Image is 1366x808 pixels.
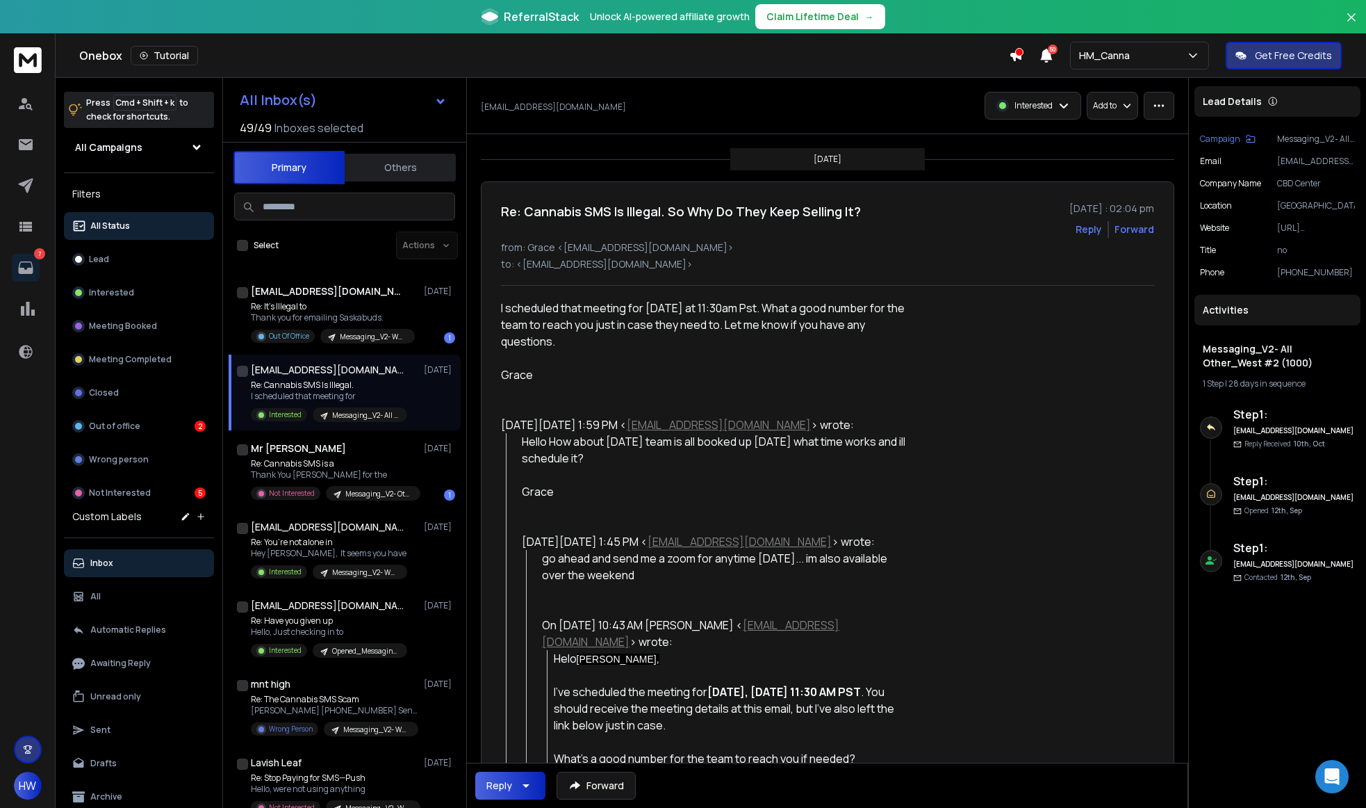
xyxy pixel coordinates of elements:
[1294,439,1325,449] span: 10th, Oct
[1079,49,1135,63] p: HM_Canna
[1069,202,1154,216] p: [DATE] : 02:04 pm
[1194,295,1360,325] div: Activities
[444,490,455,501] div: 1
[89,287,134,298] p: Interested
[1272,506,1302,515] span: 12th, Sep
[251,694,418,705] p: Re: The Cannabis SMS Scam
[89,321,157,332] p: Meeting Booked
[1281,572,1311,582] span: 12th, Sep
[1315,760,1349,793] div: Open Intercom Messenger
[1233,426,1355,436] h6: [EMAIL_ADDRESS][DOMAIN_NAME]
[90,725,110,736] p: Sent
[251,627,407,638] p: Hello, Just checking in to
[1233,540,1355,556] h6: Step 1 :
[501,366,907,383] div: Grace
[14,772,42,800] button: HW
[195,421,206,432] div: 2
[90,691,141,702] p: Unread only
[64,346,214,373] button: Meeting Completed
[501,241,1154,254] p: from: Grace <[EMAIL_ADDRESS][DOMAIN_NAME]>
[1244,439,1325,449] p: Reply Received
[1200,245,1216,256] p: title
[343,725,410,735] p: Messaging_V2- WM-Leafly_West-#3 (501)
[90,758,117,769] p: Drafts
[1200,200,1232,211] p: location
[251,548,407,559] p: Hey [PERSON_NAME], It seems you have
[89,387,119,398] p: Closed
[90,658,151,669] p: Awaiting Reply
[251,599,404,613] h1: [EMAIL_ADDRESS][DOMAIN_NAME]
[269,724,313,734] p: Wrong Person
[444,332,455,344] div: 1
[1342,8,1360,42] button: Close banner
[554,650,907,667] div: Helo
[64,245,214,273] button: Lead
[195,487,206,499] div: 5
[64,312,214,340] button: Meeting Booked
[251,537,407,548] p: Re: You’re not alone in
[269,645,302,656] p: Interested
[131,46,198,65] button: Tutorial
[501,300,907,350] div: I scheduled that meeting for [DATE] at 11:30am Pst. What a good number for the team to reach you ...
[554,684,907,734] div: I’ve scheduled the meeting for . You should receive the meeting details at this email, but I’ve a...
[34,248,45,259] p: 7
[1093,100,1117,111] p: Add to
[475,772,545,800] button: Reply
[251,773,418,784] p: Re: Stop Paying for SMS—Push
[64,184,214,204] h3: Filters
[627,417,811,433] a: [EMAIL_ADDRESS][DOMAIN_NAME]
[1277,245,1355,256] p: no
[501,417,907,433] div: [DATE][DATE] 1:59 PM < > wrote:
[424,522,455,533] p: [DATE]
[64,716,214,744] button: Sent
[501,257,1154,271] p: to: <[EMAIL_ADDRESS][DOMAIN_NAME]>
[1203,378,1224,389] span: 1 Step
[64,583,214,611] button: All
[64,479,214,507] button: Not Interested5
[79,46,1009,65] div: Onebox
[590,10,750,24] p: Unlock AI-powered affiliate growth
[251,520,404,534] h1: [EMAIL_ADDRESS][DOMAIN_NAME]
[229,86,458,114] button: All Inbox(s)
[89,454,149,465] p: Wrong person
[424,757,455,768] p: [DATE]
[64,683,214,711] button: Unread only
[64,549,214,577] button: Inbox
[274,120,363,136] h3: Inboxes selected
[251,380,407,391] p: Re: Cannabis SMS Is Illegal.
[707,684,861,700] strong: [DATE], [DATE] 11:30 AM PST
[254,240,279,251] label: Select
[424,600,455,611] p: [DATE]
[345,152,456,183] button: Others
[64,616,214,644] button: Automatic Replies
[332,410,399,421] p: Messaging_V2- All Other_West #2 (1000)
[86,96,188,124] p: Press to check for shortcuts.
[1200,134,1256,145] button: Campaign
[89,254,109,265] p: Lead
[269,410,302,420] p: Interested
[251,301,415,312] p: Re: It’s Illegal to
[542,550,907,600] div: go ahead and send me a zoom for anytime [DATE]... im also available over the weekend
[251,677,290,691] h1: mnt high
[486,779,512,793] div: Reply
[1277,267,1355,278] p: [PHONE_NUMBER]
[1200,178,1261,189] p: Company Name
[64,379,214,407] button: Closed
[90,591,101,602] p: All
[251,458,418,469] p: Re: Cannabis SMS is a
[113,95,176,111] span: Cmd + Shift + k
[1203,378,1352,389] div: |
[345,489,412,499] p: Messaging_V2- Other_West-#3-Verified_4.25(1000)
[251,284,404,298] h1: [EMAIL_ADDRESS][DOMAIN_NAME]
[648,534,832,549] a: [EMAIL_ADDRESS][DOMAIN_NAME]
[332,646,399,656] p: Opened_Messaging_v1+V2- WM-#3+ Other #2 (west)
[1200,223,1229,234] p: website
[1233,492,1355,503] h6: [EMAIL_ADDRESS][DOMAIN_NAME]
[251,784,418,795] p: Hello, were not using anything
[1203,342,1352,370] h1: Messaging_V2- All Other_West #2 (1000)
[1048,45,1058,54] span: 50
[251,756,302,770] h1: Lavish Leaf
[64,134,214,161] button: All Campaigns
